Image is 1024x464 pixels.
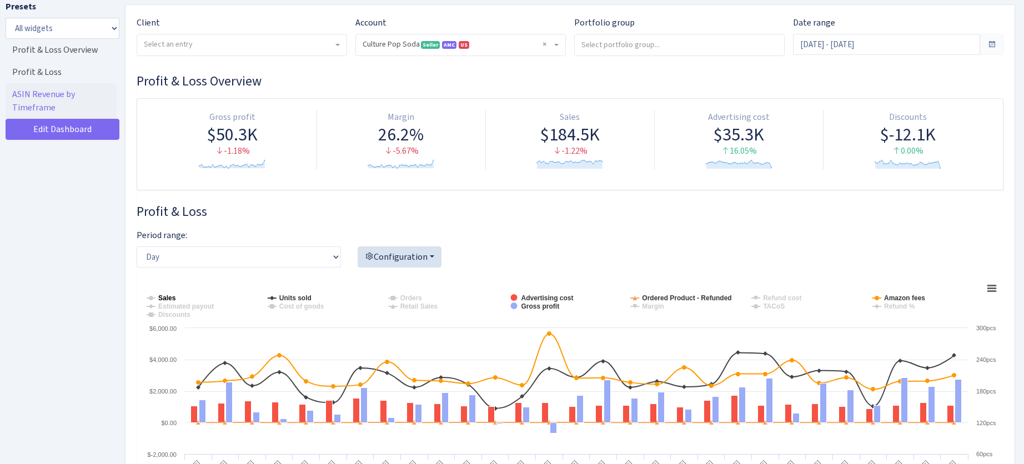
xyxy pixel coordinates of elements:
[659,124,819,145] div: $35.3K
[490,111,650,124] div: Sales
[322,111,481,124] div: Margin
[828,111,987,124] div: Discounts
[421,41,440,49] span: Seller
[158,311,190,319] tspan: Discounts
[149,356,177,363] text: $4,000.00
[659,145,819,158] div: 16.05%
[6,83,117,119] a: ASIN Revenue by Timeframe
[459,41,469,49] span: US
[279,294,312,302] tspan: Units sold
[400,294,423,302] tspan: Orders
[149,388,177,395] text: $2,000.00
[400,302,438,310] tspan: Retail Sales
[6,119,119,140] a: Edit Dashboard
[976,325,996,331] text: 300pcs
[153,124,312,145] div: $50.3K
[442,41,456,49] span: AMC
[543,39,546,50] span: Remove all items
[144,39,193,49] span: Select an entry
[828,145,987,158] div: 0.00%
[279,302,324,310] tspan: Cost of goods
[659,111,819,124] div: Advertising cost
[884,302,915,310] tspan: Refund %
[575,34,784,54] input: Select portfolio group...
[137,204,1003,220] h3: Widget #28
[149,325,177,332] text: $6,000.00
[976,388,996,395] text: 180pcs
[153,111,312,124] div: Gross profit
[828,124,987,145] div: $-12.1K
[521,294,573,302] tspan: Advertising cost
[642,302,664,310] tspan: Margin
[642,294,731,302] tspan: Ordered Product - Refunded
[363,39,552,50] span: Culture Pop Soda <span class="badge badge-success">Seller</span><span class="badge badge-primary"...
[161,420,177,426] text: $0.00
[763,302,785,310] tspan: TACoS
[976,356,996,363] text: 240pcs
[574,16,635,29] label: Portfolio group
[793,16,835,29] label: Date range
[153,145,312,158] div: -1.18%
[976,451,993,457] text: 60pcs
[322,124,481,145] div: 26.2%
[158,294,176,302] tspan: Sales
[976,420,996,426] text: 120pcs
[6,39,117,61] a: Profit & Loss Overview
[355,16,386,29] label: Account
[490,124,650,145] div: $184.5K
[358,246,441,268] button: Configuration
[763,294,801,302] tspan: Refund cost
[147,451,177,458] text: $-2,000.00
[6,61,117,83] a: Profit & Loss
[137,16,160,29] label: Client
[137,73,1003,89] h3: Widget #30
[356,34,565,56] span: Culture Pop Soda <span class="badge badge-success">Seller</span><span class="badge badge-primary"...
[884,294,925,302] tspan: Amazon fees
[490,145,650,158] div: -1.22%
[322,145,481,158] div: -5.67%
[158,302,214,310] tspan: Estimated payout
[521,302,559,310] tspan: Gross profit
[137,229,187,242] label: Period range:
